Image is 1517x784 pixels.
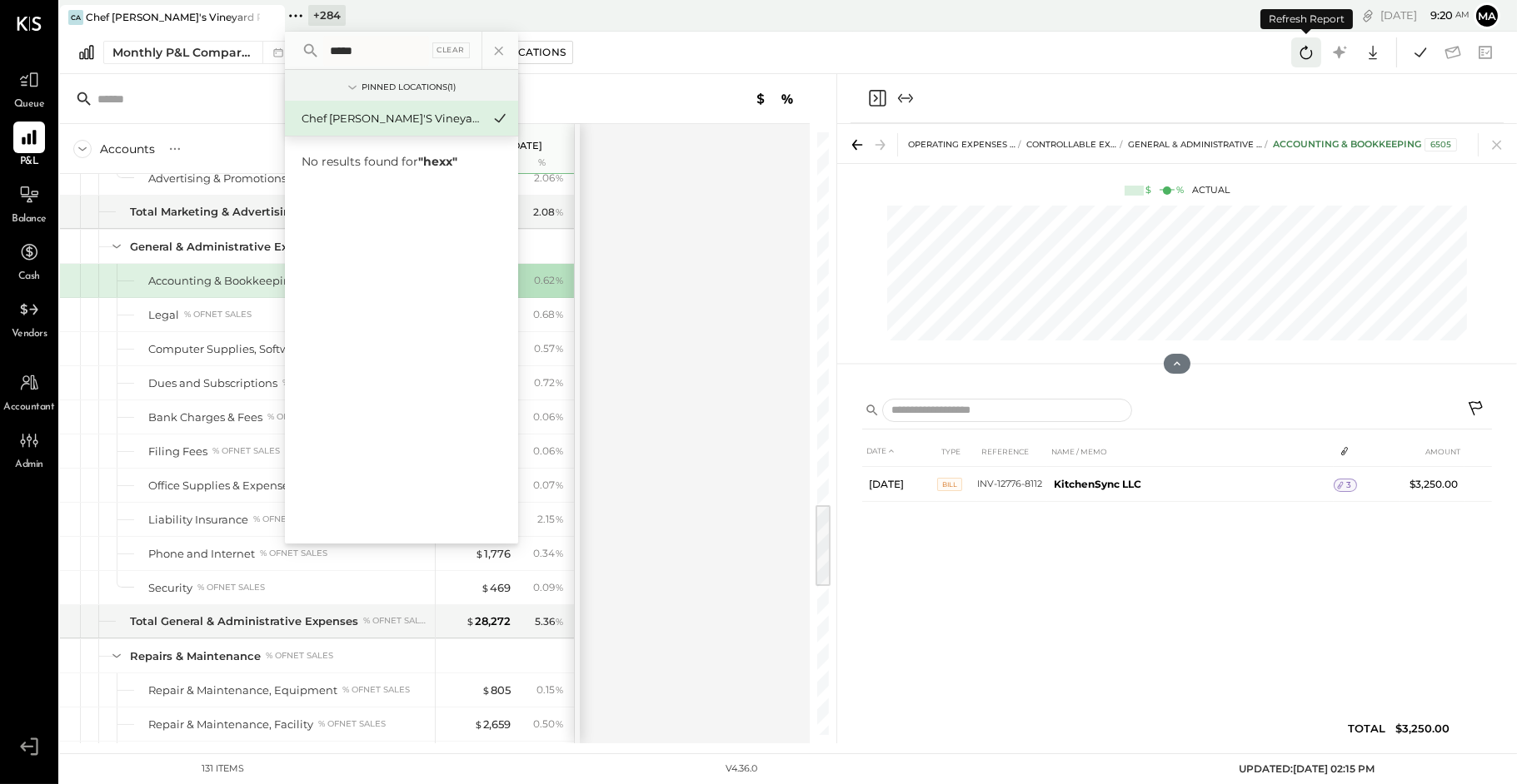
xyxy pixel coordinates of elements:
[937,436,977,467] th: TYPE
[977,436,1047,467] th: REFERENCE
[318,718,386,730] div: % of NET SALES
[555,273,564,286] span: %
[867,88,887,108] button: Close panel
[533,546,564,561] div: 0.34
[555,717,564,730] span: %
[267,411,335,423] div: % of NET SALES
[362,82,456,93] div: Pinned Locations ( 1 )
[130,239,327,255] div: General & Administrative Expenses
[466,614,475,628] span: $
[1400,467,1465,502] td: $3,250.00
[1240,762,1375,775] span: UPDATED: [DATE] 02:15 PM
[534,171,564,186] div: 2.06
[555,171,564,184] span: %
[197,582,265,593] div: % of NET SALES
[103,41,424,64] button: Monthly P&L Comparison M08[DATE] - [DATE]
[1054,478,1141,490] b: KitchenSync LLC
[534,341,564,356] div: 0.57
[534,375,564,390] div: 0.72
[148,273,298,289] div: Accounting & Bookkeeping
[212,445,280,457] div: % of NET SALES
[148,478,294,494] div: Office Supplies & Expenses
[148,717,313,732] div: Repair & Maintenance, Facility
[862,467,937,502] td: [DATE]
[482,683,491,697] span: $
[555,546,564,559] span: %
[555,478,564,491] span: %
[86,10,260,24] div: Chef [PERSON_NAME]'s Vineyard Restaurant
[1400,436,1465,467] th: AMOUNT
[112,44,252,61] div: Monthly P&L Comparison
[1260,9,1353,29] div: Refresh Report
[533,307,564,322] div: 0.68
[1380,7,1470,23] div: [DATE]
[148,444,207,459] div: Filing Fees
[474,717,483,731] span: $
[202,762,245,776] div: 131 items
[555,205,564,218] span: %
[148,341,328,357] div: Computer Supplies, Software & IT
[1474,2,1500,29] button: Ma
[308,5,346,26] div: + 284
[266,650,333,662] div: % of NET SALES
[12,327,47,342] span: Vendors
[148,512,248,528] div: Liability Insurance
[1125,184,1230,197] div: Actual
[533,444,564,459] div: 0.06
[533,205,564,220] div: 2.08
[100,141,155,157] div: Accounts
[432,42,471,58] div: Clear
[148,682,337,698] div: Repair & Maintenance, Equipment
[1,122,57,170] a: P&L
[535,614,564,629] div: 5.36
[862,436,937,467] th: DATE
[1273,138,1457,151] div: Accounting & Bookkeeping
[1,294,57,342] a: Vendors
[533,409,564,424] div: 0.06
[1,179,57,227] a: Balance
[555,307,564,320] span: %
[1176,184,1184,197] div: %
[148,580,192,596] div: Security
[130,204,298,220] div: Total Marketing & Advertising
[130,613,358,629] div: Total General & Administrative Expenses
[481,580,511,596] div: 469
[555,614,564,628] span: %
[15,458,43,473] span: Admin
[555,341,564,355] span: %
[1164,354,1190,374] button: Hide Chart
[537,512,564,527] div: 2.15
[184,309,252,320] div: % of NET SALES
[1047,436,1334,467] th: NAME / MEMO
[12,212,47,227] span: Balance
[534,273,564,288] div: 0.62
[363,615,428,627] div: % of NET SALES
[536,682,564,697] div: 0.15
[977,467,1047,502] td: INV-12776-8112
[937,478,962,491] span: BILL
[1,64,57,112] a: Queue
[481,581,490,594] span: $
[555,682,564,696] span: %
[555,375,564,389] span: %
[555,409,564,423] span: %
[1128,139,1302,150] span: General & Administrative Expenses
[466,613,511,629] div: 28,272
[726,762,758,776] div: v 4.36.0
[1425,138,1457,151] div: 6505
[896,88,916,108] button: Expand panel (e)
[1,367,57,415] a: Accountant
[253,514,321,525] div: % of NET SALES
[148,307,179,323] div: Legal
[18,270,40,285] span: Cash
[302,111,482,127] div: Chef [PERSON_NAME]'s Vineyard Restaurant
[1145,184,1151,197] div: $
[533,717,564,732] div: 0.50
[555,512,564,525] span: %
[14,97,45,112] span: Queue
[1,236,57,285] a: Cash
[418,154,457,169] b: " hexx "
[515,156,569,170] div: %
[475,547,484,560] span: $
[533,580,564,595] div: 0.09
